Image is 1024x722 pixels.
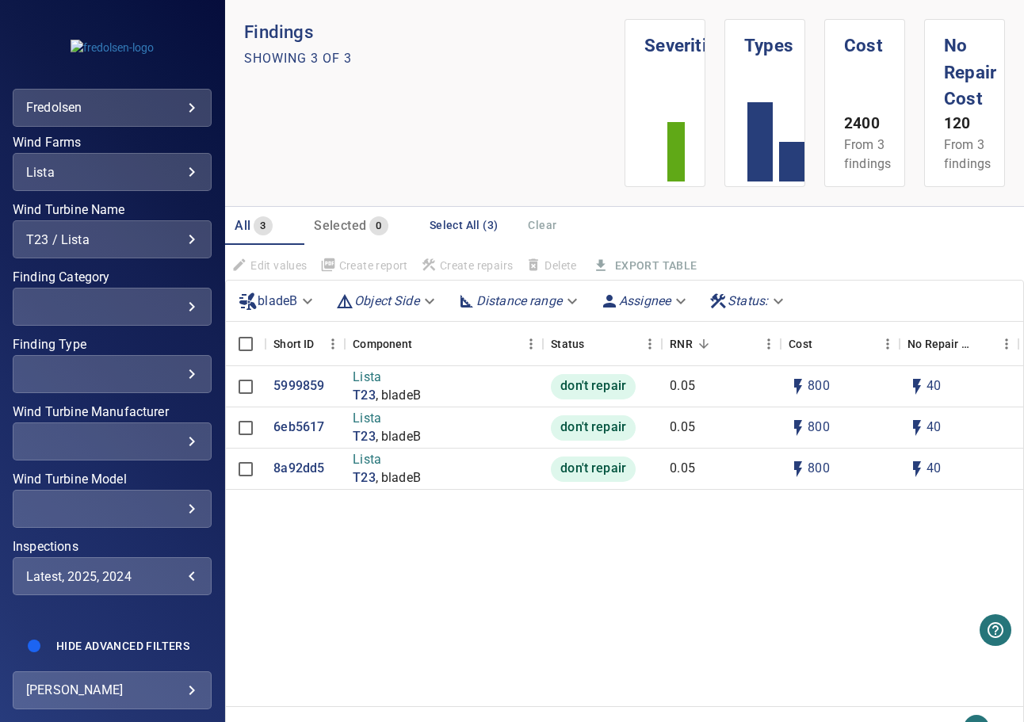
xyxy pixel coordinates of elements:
[781,322,900,366] div: Cost
[670,418,695,437] p: 0.05
[900,322,1018,366] div: No Repair Cost
[273,460,324,478] a: 8a92dd5
[329,287,445,315] div: Object Side
[907,460,927,479] svg: Auto impact
[353,428,375,446] a: T23
[702,287,793,315] div: Status:
[13,153,212,191] div: Wind Farms
[225,252,313,279] span: Findings that are included in repair orders will not be updated
[314,218,366,233] span: Selected
[244,49,352,68] p: Showing 3 of 3
[907,418,927,437] svg: Auto impact
[662,322,781,366] div: RNR
[670,322,692,366] div: Repair Now Ratio: The ratio of the additional incurred cost of repair in 1 year and the cost of r...
[235,218,250,233] span: All
[551,418,636,437] span: don't repair
[670,377,695,395] p: 0.05
[670,460,695,478] p: 0.05
[26,95,198,120] div: fredolsen
[56,640,189,652] span: Hide Advanced Filters
[321,332,345,356] button: Menu
[744,20,785,59] h1: Types
[944,137,991,171] span: From 3 findings
[927,377,941,395] p: 40
[244,19,625,46] p: Findings
[995,332,1018,356] button: Menu
[413,333,435,355] button: Sort
[13,220,212,258] div: Wind Turbine Name
[927,460,941,478] p: 40
[273,377,324,395] a: 5999859
[644,20,686,59] h1: Severities
[26,165,198,180] div: Lista
[353,451,421,469] p: Lista
[13,136,212,149] label: Wind Farms
[594,287,696,315] div: Assignee
[273,322,314,366] div: Short ID
[71,40,154,55] img: fredolsen-logo
[232,287,323,315] div: bladeB
[13,406,212,418] label: Wind Turbine Manufacturer
[907,377,927,396] svg: Auto impact
[551,322,584,366] div: Status
[13,557,212,595] div: Inspections
[13,204,212,216] label: Wind Turbine Name
[551,460,636,478] span: don't repair
[353,469,375,487] a: T23
[812,333,835,355] button: Sort
[638,332,662,356] button: Menu
[369,217,388,235] span: 0
[789,460,808,479] svg: Auto cost
[789,377,808,396] svg: Auto cost
[519,332,543,356] button: Menu
[266,322,345,366] div: Short ID
[353,410,421,428] p: Lista
[13,490,212,528] div: Wind Turbine Model
[808,418,829,437] p: 800
[972,333,995,355] button: Sort
[353,387,375,405] p: T23
[13,271,212,284] label: Finding Category
[26,232,198,247] div: T23 / Lista
[415,252,520,279] span: Apply the latest inspection filter to create repairs
[13,355,212,393] div: Finding Type
[13,541,212,553] label: Inspections
[944,113,985,136] p: 120
[26,569,198,584] div: Latest, 2025, 2024
[254,217,272,235] span: 3
[451,287,587,315] div: Distance range
[353,369,421,387] p: Lista
[376,387,421,405] p: , bladeB
[13,89,212,127] div: fredolsen
[13,338,212,351] label: Finding Type
[376,428,421,446] p: , bladeB
[273,418,324,437] a: 6eb5617
[47,633,199,659] button: Hide Advanced Filters
[844,137,891,171] span: From 3 findings
[619,293,671,308] em: Assignee
[13,422,212,460] div: Wind Turbine Manufacturer
[519,252,583,279] span: Findings that are included in repair orders can not be deleted
[808,460,829,478] p: 800
[876,332,900,356] button: Menu
[543,322,662,366] div: Status
[844,20,885,59] h1: Cost
[353,322,412,366] div: Component
[584,333,606,355] button: Sort
[13,288,212,326] div: Finding Category
[789,418,808,437] svg: Auto cost
[808,377,829,395] p: 800
[551,377,636,395] span: don't repair
[728,293,768,308] em: Status :
[907,322,972,366] div: Projected additional costs incurred by waiting 1 year to repair. This is a function of possible i...
[693,333,715,355] button: Sort
[376,469,421,487] p: , bladeB
[354,293,419,308] em: Object Side
[423,211,505,240] button: Select All (3)
[789,322,812,366] div: The base labour and equipment costs to repair the finding. Does not include the loss of productio...
[757,332,781,356] button: Menu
